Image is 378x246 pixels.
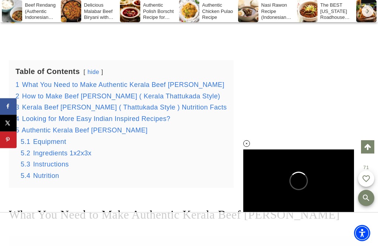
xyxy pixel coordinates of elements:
[16,127,148,134] a: 5 Authentic Kerala Beef [PERSON_NAME]
[22,127,148,134] span: Authentic Kerala Beef [PERSON_NAME]
[16,92,19,100] span: 2
[21,161,69,168] a: 5.3 Instructions
[16,104,19,111] span: 3
[22,92,220,100] span: How to Make Beef [PERSON_NAME] ( Kerala Thattukada Style)
[22,81,224,88] span: What You Need to Make Authentic Kerala Beef [PERSON_NAME]
[33,172,59,179] span: Nutrition
[21,172,30,179] span: 5.4
[16,81,224,88] a: 1 What You Need to Make Authentic Kerala Beef [PERSON_NAME]
[9,208,340,221] span: What You Need to Make Authentic Kerala Beef [PERSON_NAME]
[22,104,227,111] span: Kerala Beef [PERSON_NAME] ( Thattukada Style ) Nutrition Facts
[16,92,220,100] a: 2 How to Make Beef [PERSON_NAME] ( Kerala Thattukada Style)
[21,138,30,145] span: 5.1
[354,225,370,241] div: Accessibility Menu
[21,161,30,168] span: 5.3
[33,138,66,145] span: Equipment
[16,115,170,122] a: 4 Looking for More Easy Indian Inspired Recipes?
[21,149,92,157] a: 5.2 Ingredients 1x2x3x
[16,81,19,88] span: 1
[21,149,30,157] span: 5.2
[16,104,227,111] a: 3 Kerala Beef [PERSON_NAME] ( Thattukada Style ) Nutrition Facts
[33,149,92,157] span: Ingredients 1x2x3x
[22,115,171,122] span: Looking for More Easy Indian Inspired Recipes?
[16,115,19,122] span: 4
[87,69,99,75] a: hide
[21,172,59,179] a: 5.4 Nutrition
[10,213,368,246] iframe: Advertisement
[16,67,80,75] b: Table of Contents
[361,140,374,154] a: Scroll to top
[21,138,66,145] a: 5.1 Equipment
[16,127,19,134] span: 5
[33,161,69,168] span: Instructions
